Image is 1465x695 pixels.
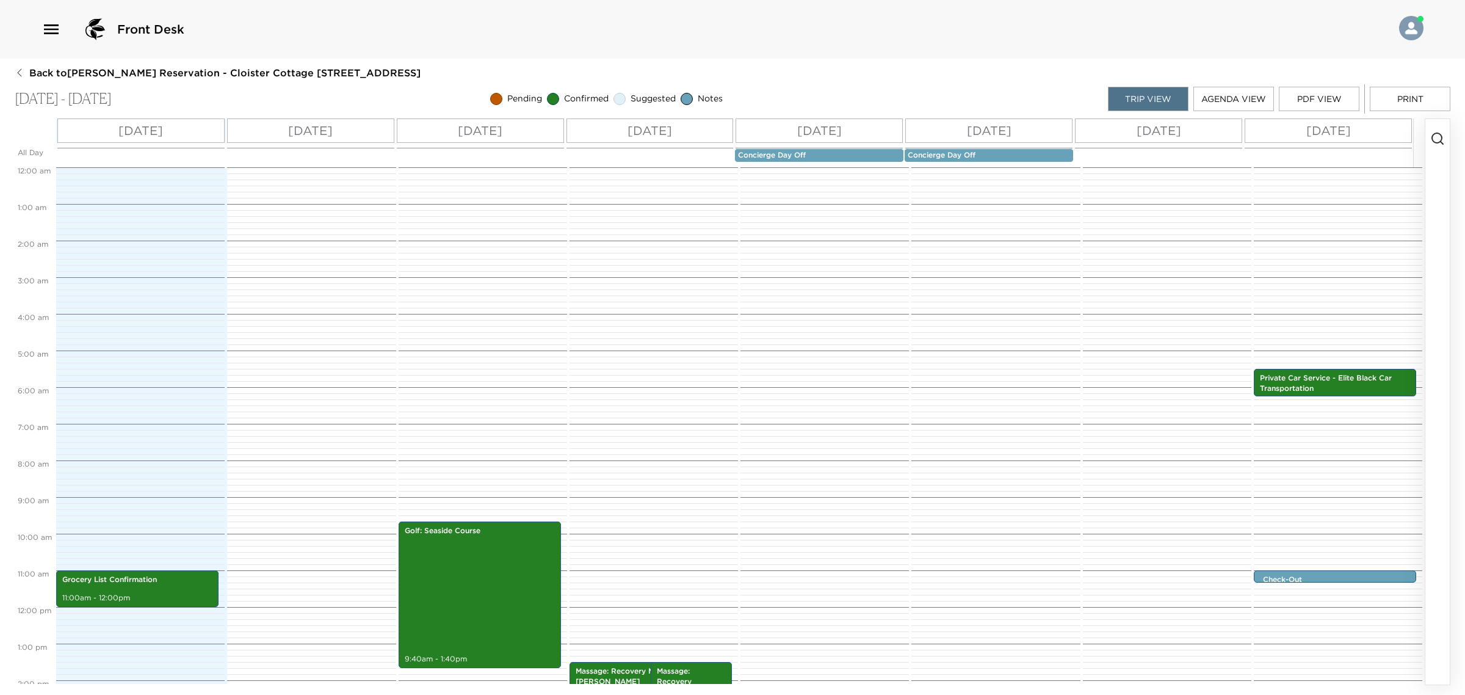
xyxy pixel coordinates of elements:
[908,150,1070,161] p: Concierge Day Off
[15,459,52,468] span: 8:00 AM
[397,118,564,143] button: [DATE]
[15,679,52,688] span: 2:00 PM
[227,118,394,143] button: [DATE]
[18,148,53,158] p: All Day
[576,666,701,687] p: Massage: Recovery Massage- [PERSON_NAME]
[15,276,51,285] span: 3:00 AM
[1245,118,1412,143] button: [DATE]
[1075,118,1242,143] button: [DATE]
[1399,16,1423,40] img: User
[15,239,51,249] span: 2:00 AM
[57,118,225,143] button: [DATE]
[15,313,52,322] span: 4:00 AM
[1260,394,1410,404] p: 5:30am - 6:15am
[507,93,542,105] span: Pending
[288,122,333,140] p: [DATE]
[118,122,163,140] p: [DATE]
[1108,87,1188,111] button: Trip View
[631,93,676,105] span: Suggested
[15,423,51,432] span: 7:00 AM
[905,118,1073,143] button: [DATE]
[458,122,502,140] p: [DATE]
[56,570,219,607] div: Grocery List Confirmation11:00am - 12:00pm
[1193,87,1274,111] button: Agenda View
[405,526,555,536] p: Golf: Seaside Course
[1260,373,1410,394] p: Private Car Service - Elite Black Car Transportation
[15,166,54,175] span: 12:00 AM
[1370,87,1450,111] button: Print
[15,66,421,79] button: Back to[PERSON_NAME] Reservation - Cloister Cottage [STREET_ADDRESS]
[698,93,723,105] span: Notes
[117,21,184,38] span: Front Desk
[15,533,55,542] span: 10:00 AM
[628,122,672,140] p: [DATE]
[1306,122,1351,140] p: [DATE]
[1263,575,1413,585] p: Check-Out
[399,522,561,668] div: Golf: Seaside Course9:40am - 1:40pm
[1279,87,1359,111] button: PDF View
[1137,122,1181,140] p: [DATE]
[1254,369,1416,396] div: Private Car Service - Elite Black Car Transportation5:30am - 6:15am
[15,386,52,395] span: 6:00 AM
[797,122,842,140] p: [DATE]
[29,66,421,79] span: Back to [PERSON_NAME] Reservation - Cloister Cottage [STREET_ADDRESS]
[15,606,54,615] span: 12:00 PM
[15,349,51,358] span: 5:00 AM
[405,654,555,664] p: 9:40am - 1:40pm
[564,93,609,105] span: Confirmed
[15,90,112,108] p: [DATE] - [DATE]
[1254,570,1416,583] div: Check-Out
[62,575,212,585] p: Grocery List Confirmation
[15,496,52,505] span: 9:00 AM
[738,150,900,161] p: Concierge Day Off
[566,118,734,143] button: [DATE]
[736,118,903,143] button: [DATE]
[62,593,212,603] p: 11:00am - 12:00pm
[81,15,110,44] img: logo
[15,642,50,652] span: 1:00 PM
[15,569,52,578] span: 11:00 AM
[15,203,49,212] span: 1:00 AM
[967,122,1011,140] p: [DATE]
